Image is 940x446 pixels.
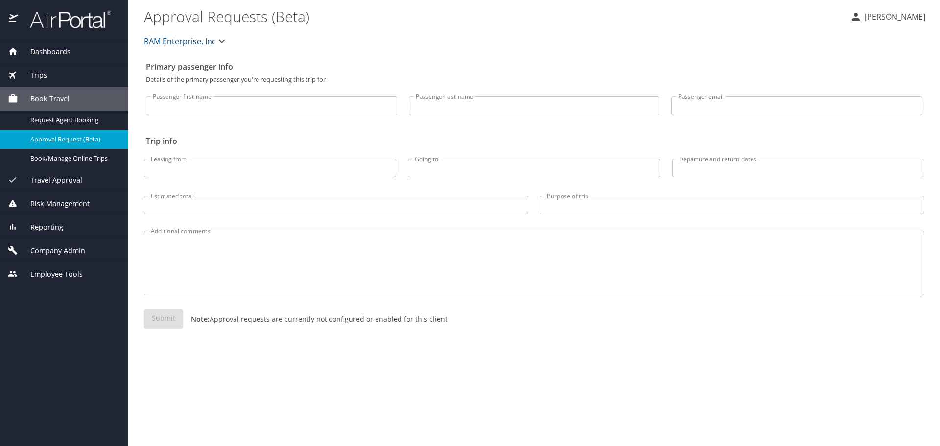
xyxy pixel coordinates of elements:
[191,314,210,324] strong: Note:
[18,175,82,186] span: Travel Approval
[18,70,47,81] span: Trips
[140,31,232,51] button: RAM Enterprise, Inc
[862,11,925,23] p: [PERSON_NAME]
[183,314,447,324] p: Approval requests are currently not configured or enabled for this client
[18,245,85,256] span: Company Admin
[18,198,90,209] span: Risk Management
[30,154,117,163] span: Book/Manage Online Trips
[146,59,922,74] h2: Primary passenger info
[846,8,929,25] button: [PERSON_NAME]
[144,34,216,48] span: RAM Enterprise, Inc
[18,222,63,233] span: Reporting
[146,76,922,83] p: Details of the primary passenger you're requesting this trip for
[18,269,83,280] span: Employee Tools
[18,47,70,57] span: Dashboards
[9,10,19,29] img: icon-airportal.png
[18,94,70,104] span: Book Travel
[30,116,117,125] span: Request Agent Booking
[30,135,117,144] span: Approval Request (Beta)
[146,133,922,149] h2: Trip info
[144,1,842,31] h1: Approval Requests (Beta)
[19,10,111,29] img: airportal-logo.png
